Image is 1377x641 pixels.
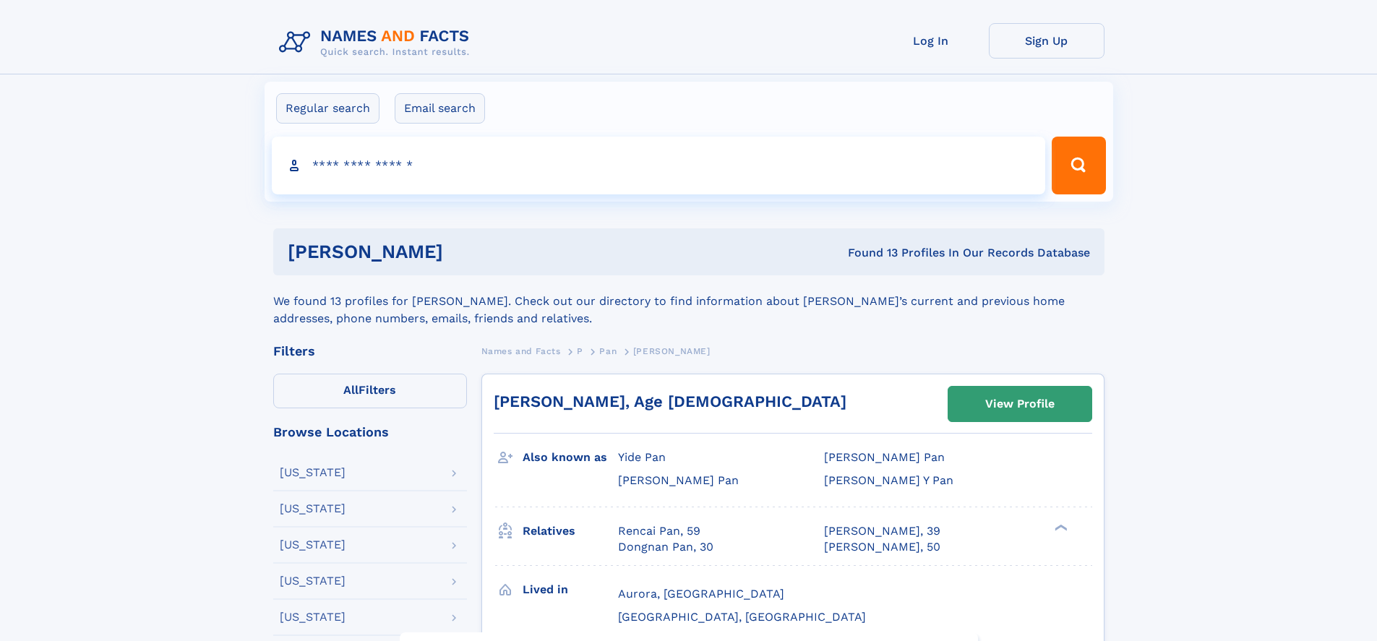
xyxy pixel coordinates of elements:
[1051,522,1068,532] div: ❯
[280,611,346,623] div: [US_STATE]
[523,445,618,470] h3: Also known as
[1052,137,1105,194] button: Search Button
[948,387,1091,421] a: View Profile
[481,342,561,360] a: Names and Facts
[280,539,346,551] div: [US_STATE]
[395,93,485,124] label: Email search
[280,467,346,478] div: [US_STATE]
[523,519,618,543] h3: Relatives
[824,450,945,464] span: [PERSON_NAME] Pan
[618,473,739,487] span: [PERSON_NAME] Pan
[288,243,645,261] h1: [PERSON_NAME]
[873,23,989,59] a: Log In
[276,93,379,124] label: Regular search
[273,374,467,408] label: Filters
[618,539,713,555] a: Dongnan Pan, 30
[280,575,346,587] div: [US_STATE]
[618,523,700,539] a: Rencai Pan, 59
[599,346,617,356] span: Pan
[989,23,1104,59] a: Sign Up
[824,473,953,487] span: [PERSON_NAME] Y Pan
[633,346,711,356] span: [PERSON_NAME]
[273,345,467,358] div: Filters
[273,275,1104,327] div: We found 13 profiles for [PERSON_NAME]. Check out our directory to find information about [PERSON...
[824,539,940,555] a: [PERSON_NAME], 50
[985,387,1055,421] div: View Profile
[618,610,866,624] span: [GEOGRAPHIC_DATA], [GEOGRAPHIC_DATA]
[272,137,1046,194] input: search input
[273,426,467,439] div: Browse Locations
[618,587,784,601] span: Aurora, [GEOGRAPHIC_DATA]
[577,346,583,356] span: P
[280,503,346,515] div: [US_STATE]
[343,383,359,397] span: All
[523,577,618,602] h3: Lived in
[494,392,846,410] a: [PERSON_NAME], Age [DEMOGRAPHIC_DATA]
[599,342,617,360] a: Pan
[273,23,481,62] img: Logo Names and Facts
[645,245,1090,261] div: Found 13 Profiles In Our Records Database
[618,450,666,464] span: Yide Pan
[577,342,583,360] a: P
[824,523,940,539] a: [PERSON_NAME], 39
